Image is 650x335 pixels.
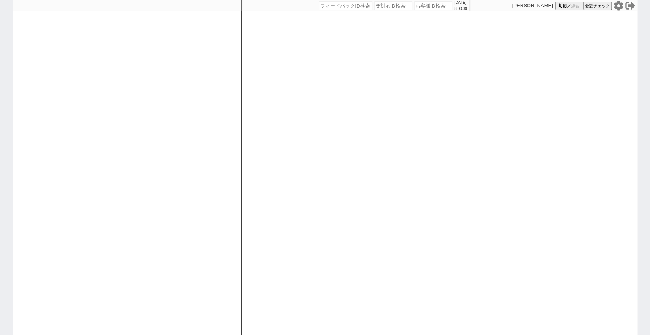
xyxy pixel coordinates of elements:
[585,3,610,9] span: 会話チェック
[414,1,452,10] input: お客様ID検索
[374,1,412,10] input: 要対応ID検索
[583,2,612,10] button: 会話チェック
[454,6,467,12] p: 8:00:39
[559,3,567,9] span: 対応
[319,1,372,10] input: フィードバックID検索
[571,3,580,9] span: 練習
[512,3,553,9] p: [PERSON_NAME]
[555,2,583,10] button: 対応／練習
